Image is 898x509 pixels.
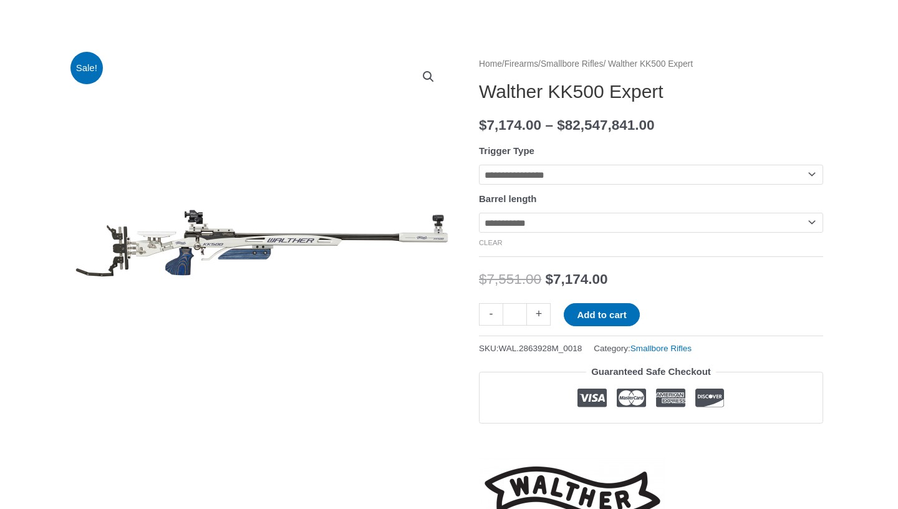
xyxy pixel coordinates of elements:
a: Smallbore Rifles [630,344,692,353]
span: $ [479,117,487,133]
h1: Walther KK500 Expert [479,80,823,103]
span: Category: [594,341,692,356]
bdi: 7,551.00 [479,271,541,287]
a: Firearms [505,59,538,69]
span: Sale! [70,52,104,85]
a: Home [479,59,502,69]
a: - [479,303,503,325]
a: Clear options [479,239,503,246]
a: + [527,303,551,325]
span: $ [545,271,553,287]
input: Product quantity [503,303,527,325]
a: View full-screen image gallery [417,65,440,88]
label: Trigger Type [479,145,534,156]
nav: Breadcrumb [479,56,823,72]
bdi: 82,547,841.00 [557,117,654,133]
iframe: Customer reviews powered by Trustpilot [479,433,823,448]
legend: Guaranteed Safe Checkout [586,363,716,381]
label: Barrel length [479,193,537,204]
bdi: 7,174.00 [479,117,541,133]
span: – [545,117,553,133]
span: WAL.2863928M_0018 [499,344,582,353]
bdi: 7,174.00 [545,271,607,287]
span: $ [557,117,565,133]
a: Smallbore Rifles [541,59,603,69]
button: Add to cart [564,303,639,326]
span: $ [479,271,487,287]
span: SKU: [479,341,582,356]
